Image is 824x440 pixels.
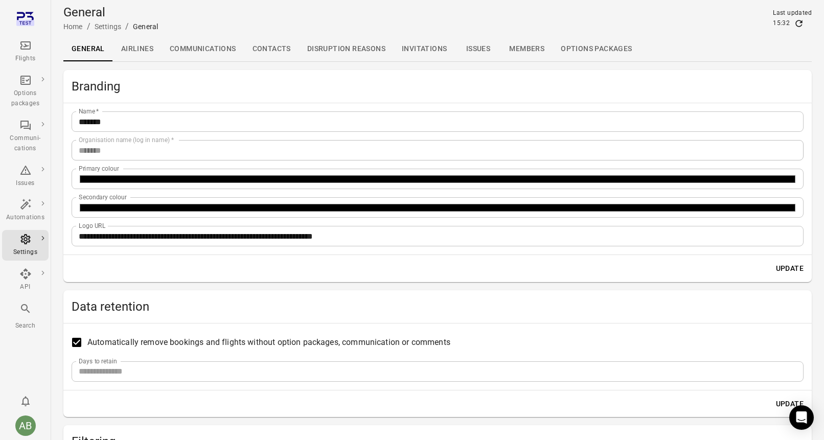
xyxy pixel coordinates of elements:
[63,20,158,33] nav: Breadcrumbs
[2,71,49,112] a: Options packages
[79,193,127,201] label: Secondary colour
[501,37,553,61] a: Members
[2,161,49,192] a: Issues
[2,299,49,334] button: Search
[15,391,36,411] button: Notifications
[72,78,804,95] h2: Branding
[95,22,121,31] a: Settings
[79,135,174,144] label: Organisation name (log in name)
[2,116,49,157] a: Communi-cations
[133,21,158,32] div: General
[394,37,455,61] a: Invitations
[6,178,44,189] div: Issues
[6,282,44,292] div: API
[2,195,49,226] a: Automations
[63,37,113,61] a: General
[11,411,40,440] button: Aslaug Bjarnadottir
[772,395,808,413] button: Update
[63,37,812,61] div: Local navigation
[15,415,36,436] div: AB
[63,4,158,20] h1: General
[455,37,501,61] a: Issues
[244,37,299,61] a: Contacts
[773,18,790,29] div: 15:32
[79,107,99,115] label: Name
[162,37,244,61] a: Communications
[125,20,129,33] li: /
[72,298,804,315] h2: Data retention
[6,247,44,258] div: Settings
[63,22,83,31] a: Home
[789,405,814,430] div: Open Intercom Messenger
[87,336,450,349] span: Automatically remove bookings and flights without option packages, communication or comments
[794,18,804,29] button: Refresh data
[2,36,49,67] a: Flights
[6,213,44,223] div: Automations
[79,357,117,365] label: Days to retain
[79,164,119,173] label: Primary colour
[87,20,90,33] li: /
[6,54,44,64] div: Flights
[772,259,808,278] button: Update
[2,265,49,295] a: API
[553,37,640,61] a: Options packages
[773,8,812,18] div: Last updated
[2,230,49,261] a: Settings
[299,37,394,61] a: Disruption reasons
[6,133,44,154] div: Communi-cations
[6,88,44,109] div: Options packages
[6,321,44,331] div: Search
[113,37,162,61] a: Airlines
[79,221,106,230] label: Logo URL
